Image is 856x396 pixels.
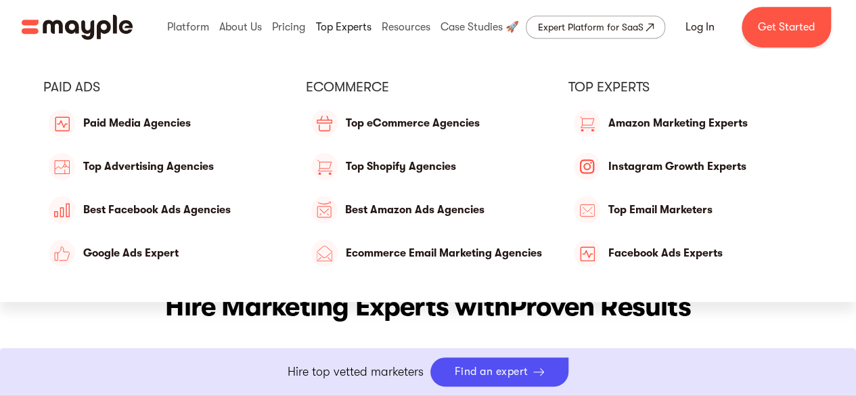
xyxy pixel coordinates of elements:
div: Platform [164,5,212,49]
a: Expert Platform for SaaS [526,16,665,39]
a: Log In [669,11,731,43]
img: Mayple logo [22,14,133,40]
a: home [22,14,133,40]
div: Pricing [269,5,309,49]
h2: Hire Marketing Experts with [11,288,845,326]
div: Resources [378,5,434,49]
div: PAID ADS [43,79,288,96]
a: Get Started [742,7,831,47]
div: Top Experts [313,5,375,49]
div: eCommerce [306,79,550,96]
div: About Us [216,5,265,49]
span: Proven Results [510,291,691,322]
div: Expert Platform for SaaS [537,19,643,35]
div: Top Experts [568,79,813,96]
